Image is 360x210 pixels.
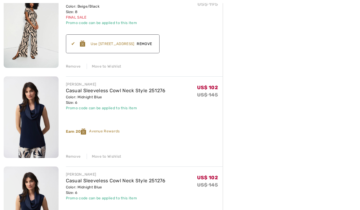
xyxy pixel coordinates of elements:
[134,41,154,47] span: Remove
[66,82,166,87] div: [PERSON_NAME]
[197,182,218,188] s: US$ 145
[197,85,218,91] span: US$ 102
[81,129,86,135] img: Reward-Logo.svg
[66,95,166,106] div: Color: Midnight Blue Size: 6
[87,154,121,159] div: Move to Wishlist
[87,64,121,69] div: Move to Wishlist
[197,92,218,98] s: US$ 145
[80,41,85,47] img: Reward-Logo.svg
[197,175,218,181] span: US$ 102
[66,4,160,15] div: Color: Beige/Black Size: 8
[66,129,223,135] div: Avenue Rewards
[91,41,134,47] div: Use [STREET_ADDRESS]
[66,196,166,201] div: Promo code can be applied to this item
[71,40,80,48] div: ✔
[66,178,166,184] a: Casual Sleeveless Cowl Neck Style 251276
[66,172,166,177] div: [PERSON_NAME]
[197,2,218,7] s: US$ 195
[66,64,81,69] div: Remove
[66,20,160,26] div: Promo code can be applied to this item
[66,130,89,134] strong: Earn 20
[66,154,81,159] div: Remove
[4,77,59,159] img: Casual Sleeveless Cowl Neck Style 251276
[66,15,160,20] div: Final Sale
[66,185,166,196] div: Color: Midnight Blue Size: 6
[66,88,166,94] a: Casual Sleeveless Cowl Neck Style 251276
[66,106,166,111] div: Promo code can be applied to this item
